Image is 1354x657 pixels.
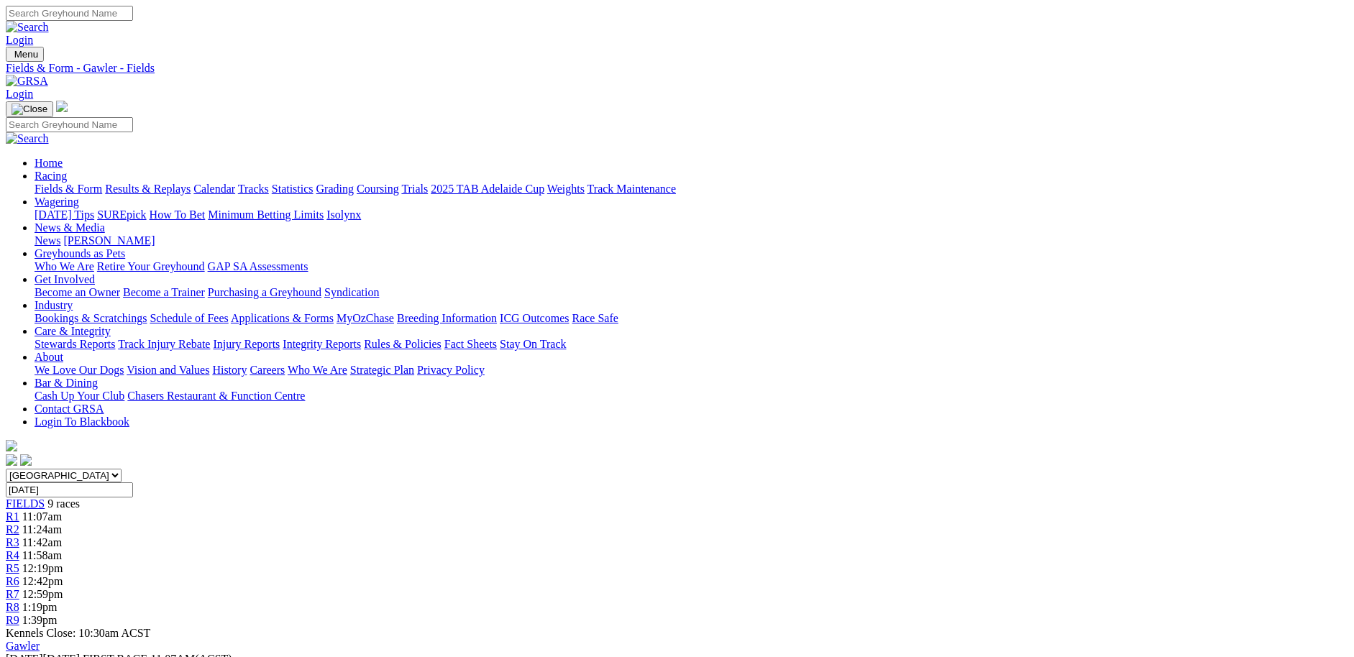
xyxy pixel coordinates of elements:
a: News [35,234,60,247]
div: Industry [35,312,1348,325]
a: Race Safe [572,312,618,324]
a: Integrity Reports [283,338,361,350]
a: R2 [6,523,19,536]
a: Industry [35,299,73,311]
button: Toggle navigation [6,101,53,117]
a: Get Involved [35,273,95,285]
button: Toggle navigation [6,47,44,62]
a: Login To Blackbook [35,415,129,428]
a: Bar & Dining [35,377,98,389]
img: GRSA [6,75,48,88]
a: GAP SA Assessments [208,260,308,272]
a: Tracks [238,183,269,195]
a: 2025 TAB Adelaide Cup [431,183,544,195]
a: Care & Integrity [35,325,111,337]
a: R1 [6,510,19,523]
a: Wagering [35,196,79,208]
span: Kennels Close: 10:30am ACST [6,627,150,639]
img: Search [6,132,49,145]
span: 12:42pm [22,575,63,587]
a: History [212,364,247,376]
a: Racing [35,170,67,182]
a: Grading [316,183,354,195]
span: 1:19pm [22,601,58,613]
span: 11:42am [22,536,62,548]
input: Search [6,117,133,132]
a: Statistics [272,183,314,195]
a: ICG Outcomes [500,312,569,324]
a: We Love Our Dogs [35,364,124,376]
a: Breeding Information [397,312,497,324]
div: About [35,364,1348,377]
a: Bookings & Scratchings [35,312,147,324]
img: Close [12,104,47,115]
a: Home [35,157,63,169]
a: Calendar [193,183,235,195]
div: Wagering [35,208,1348,221]
input: Select date [6,482,133,497]
span: R5 [6,562,19,574]
a: Track Injury Rebate [118,338,210,350]
span: 11:24am [22,523,62,536]
a: Schedule of Fees [150,312,228,324]
a: Who We Are [35,260,94,272]
a: Stay On Track [500,338,566,350]
img: facebook.svg [6,454,17,466]
a: Privacy Policy [417,364,485,376]
a: [PERSON_NAME] [63,234,155,247]
a: Chasers Restaurant & Function Centre [127,390,305,402]
a: [DATE] Tips [35,208,94,221]
img: logo-grsa-white.png [6,440,17,451]
span: FIELDS [6,497,45,510]
img: Search [6,21,49,34]
div: Racing [35,183,1348,196]
div: Bar & Dining [35,390,1348,403]
a: Injury Reports [213,338,280,350]
a: About [35,351,63,363]
img: twitter.svg [20,454,32,466]
img: logo-grsa-white.png [56,101,68,112]
a: Login [6,34,33,46]
span: 12:19pm [22,562,63,574]
a: Who We Are [288,364,347,376]
span: 12:59pm [22,588,63,600]
a: Rules & Policies [364,338,442,350]
a: Weights [547,183,585,195]
a: How To Bet [150,208,206,221]
a: Greyhounds as Pets [35,247,125,259]
input: Search [6,6,133,21]
a: R3 [6,536,19,548]
a: Applications & Forms [231,312,334,324]
a: Become a Trainer [123,286,205,298]
a: R7 [6,588,19,600]
a: Careers [250,364,285,376]
a: Fields & Form [35,183,102,195]
a: Results & Replays [105,183,191,195]
div: Greyhounds as Pets [35,260,1348,273]
div: Get Involved [35,286,1348,299]
span: 1:39pm [22,614,58,626]
a: Become an Owner [35,286,120,298]
a: Login [6,88,33,100]
a: R4 [6,549,19,561]
a: Contact GRSA [35,403,104,415]
span: Menu [14,49,38,60]
span: 11:58am [22,549,62,561]
a: Strategic Plan [350,364,414,376]
a: R6 [6,575,19,587]
a: News & Media [35,221,105,234]
a: Gawler [6,640,40,652]
a: R8 [6,601,19,613]
a: SUREpick [97,208,146,221]
a: Track Maintenance [587,183,676,195]
a: Fact Sheets [444,338,497,350]
a: Stewards Reports [35,338,115,350]
a: Trials [401,183,428,195]
a: R9 [6,614,19,626]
